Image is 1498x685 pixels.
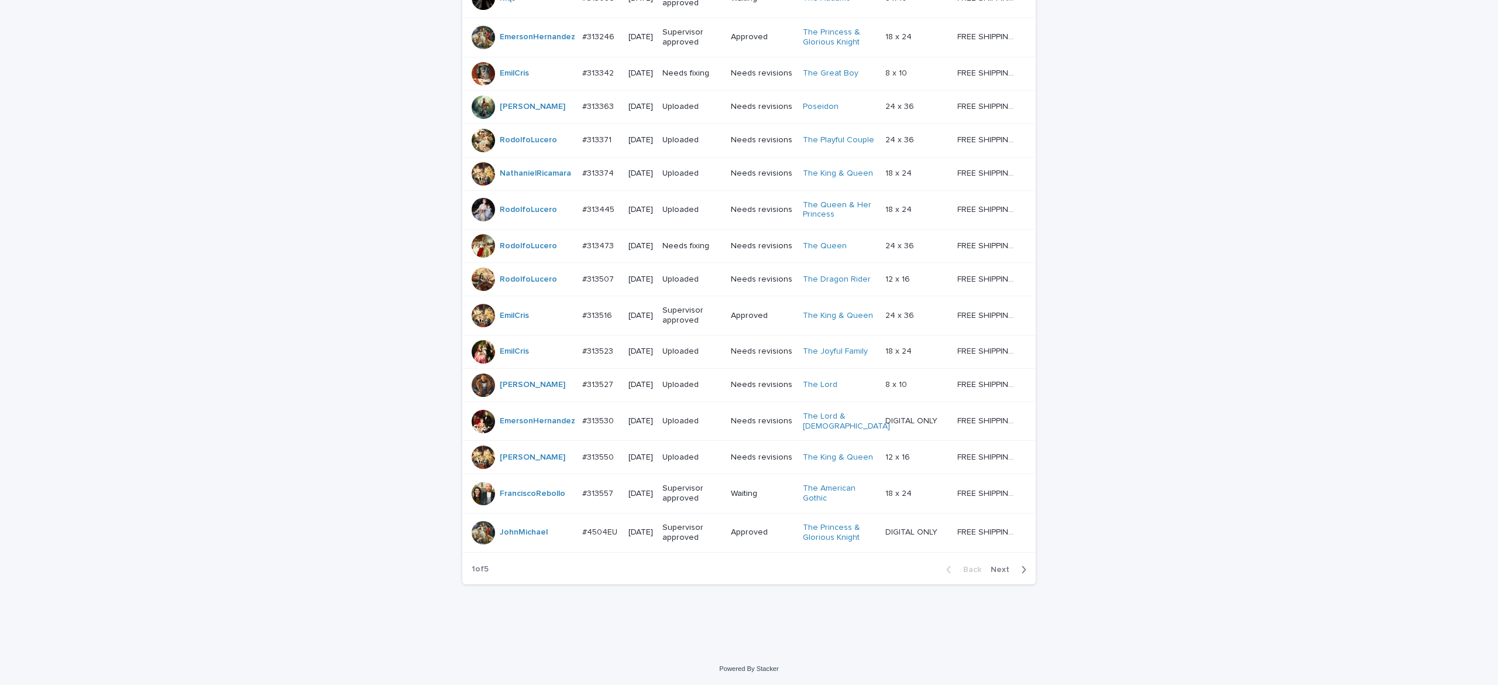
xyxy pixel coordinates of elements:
[731,169,793,179] p: Needs revisions
[500,102,565,112] a: [PERSON_NAME]
[803,68,858,78] a: The Great Boy
[803,241,847,251] a: The Queen
[462,368,1036,402] tr: [PERSON_NAME] #313527#313527 [DATE]UploadedNeeds revisionsThe Lord 8 x 108 x 10 FREE SHIPPING - p...
[628,489,653,499] p: [DATE]
[628,528,653,537] p: [DATE]
[957,525,1019,537] p: FREE SHIPPING - preview in 1-2 business days, after your approval delivery will take 5-10 busines...
[957,203,1019,215] p: FREE SHIPPING - preview in 1-2 business days, after your approval delivery will take 5-10 b.d.
[628,241,653,251] p: [DATE]
[662,523,721,543] p: Supervisor approved
[885,30,914,42] p: 18 x 24
[500,416,575,426] a: EmersonHernandez
[582,414,616,426] p: #313530
[731,205,793,215] p: Needs revisions
[582,487,616,499] p: #313557
[628,205,653,215] p: [DATE]
[731,380,793,390] p: Needs revisions
[957,450,1019,463] p: FREE SHIPPING - preview in 1-2 business days, after your approval delivery will take 5-10 b.d.
[885,487,914,499] p: 18 x 24
[662,135,721,145] p: Uploaded
[500,169,571,179] a: NathanielRicamara
[662,416,721,426] p: Uploaded
[957,414,1019,426] p: FREE SHIPPING - preview in 1-2 business days, after your approval delivery will take 5-10 b.d.
[885,239,916,251] p: 24 x 36
[582,66,616,78] p: #313342
[731,32,793,42] p: Approved
[731,311,793,321] p: Approved
[462,441,1036,474] tr: [PERSON_NAME] #313550#313550 [DATE]UploadedNeeds revisionsThe King & Queen 12 x 1612 x 16 FREE SH...
[500,241,557,251] a: RodolfoLucero
[991,566,1016,574] span: Next
[803,169,873,179] a: The King & Queen
[662,68,721,78] p: Needs fixing
[662,484,721,504] p: Supervisor approved
[803,28,876,47] a: The Princess & Glorious Knight
[719,665,778,672] a: Powered By Stacker
[803,102,839,112] a: Poseidon
[662,28,721,47] p: Supervisor approved
[885,344,914,357] p: 18 x 24
[885,100,916,112] p: 24 x 36
[957,272,1019,285] p: FREE SHIPPING - preview in 1-2 business days, after your approval delivery will take 5-10 b.d.
[803,347,868,357] a: The Joyful Family
[500,205,557,215] a: RodolfoLucero
[803,484,876,504] a: The American Gothic
[956,566,981,574] span: Back
[731,102,793,112] p: Needs revisions
[500,380,565,390] a: [PERSON_NAME]
[662,241,721,251] p: Needs fixing
[582,133,614,145] p: #313371
[500,453,565,463] a: [PERSON_NAME]
[731,416,793,426] p: Needs revisions
[628,135,653,145] p: [DATE]
[462,124,1036,157] tr: RodolfoLucero #313371#313371 [DATE]UploadedNeeds revisionsThe Playful Couple 24 x 3624 x 36 FREE ...
[803,135,874,145] a: The Playful Couple
[662,169,721,179] p: Uploaded
[582,525,620,537] p: #4504EU
[500,135,557,145] a: RodolfoLucero
[462,555,498,584] p: 1 of 5
[731,528,793,537] p: Approved
[500,528,548,537] a: JohnMichael
[957,239,1019,251] p: FREE SHIPPING - preview in 1-2 business days, after your approval delivery will take 5-10 b.d.
[986,564,1036,575] button: Next
[628,169,653,179] p: [DATE]
[628,311,653,321] p: [DATE]
[462,157,1036,190] tr: NathanielRicamara #313374#313374 [DATE]UploadedNeeds revisionsThe King & Queen 18 x 2418 x 24 FRE...
[500,347,529,357] a: EmilCris
[885,272,912,285] p: 12 x 16
[500,311,529,321] a: EmilCris
[628,453,653,463] p: [DATE]
[662,102,721,112] p: Uploaded
[885,525,940,537] p: DIGITAL ONLY
[462,57,1036,90] tr: EmilCris #313342#313342 [DATE]Needs fixingNeeds revisionsThe Great Boy 8 x 108 x 10 FREE SHIPPING...
[582,272,616,285] p: #313507
[628,380,653,390] p: [DATE]
[500,275,557,285] a: RodolfoLucero
[628,102,653,112] p: [DATE]
[662,453,721,463] p: Uploaded
[731,347,793,357] p: Needs revisions
[582,344,616,357] p: #313523
[731,68,793,78] p: Needs revisions
[957,133,1019,145] p: FREE SHIPPING - preview in 1-2 business days, after your approval delivery will take 5-10 b.d.
[462,18,1036,57] tr: EmersonHernandez #313246#313246 [DATE]Supervisor approvedApprovedThe Princess & Glorious Knight 1...
[885,166,914,179] p: 18 x 24
[885,309,916,321] p: 24 x 36
[662,380,721,390] p: Uploaded
[803,523,876,543] a: The Princess & Glorious Knight
[957,487,1019,499] p: FREE SHIPPING - preview in 1-2 business days, after your approval delivery will take 5-10 b.d.
[803,380,837,390] a: The Lord
[731,275,793,285] p: Needs revisions
[803,311,873,321] a: The King & Queen
[462,335,1036,368] tr: EmilCris #313523#313523 [DATE]UploadedNeeds revisionsThe Joyful Family 18 x 2418 x 24 FREE SHIPPI...
[957,309,1019,321] p: FREE SHIPPING - preview in 1-2 business days, after your approval delivery will take 5-10 b.d.
[628,347,653,357] p: [DATE]
[885,450,912,463] p: 12 x 16
[731,241,793,251] p: Needs revisions
[582,203,617,215] p: #313445
[803,200,876,220] a: The Queen & Her Princess
[500,32,575,42] a: EmersonHernandez
[500,68,529,78] a: EmilCris
[662,205,721,215] p: Uploaded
